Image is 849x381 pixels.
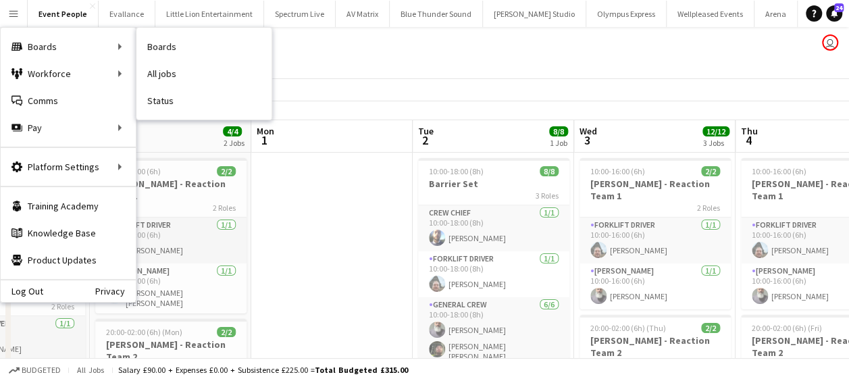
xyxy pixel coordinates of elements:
[136,87,272,114] a: Status
[1,286,43,297] a: Log Out
[536,190,559,201] span: 3 Roles
[1,60,136,87] div: Workforce
[418,205,569,251] app-card-role: Crew Chief1/110:00-18:00 (8h)[PERSON_NAME]
[315,365,408,375] span: Total Budgeted £315.00
[95,178,247,202] h3: [PERSON_NAME] - Reaction Team 1
[224,138,245,148] div: 2 Jobs
[390,1,483,27] button: Blue Thunder Sound
[264,1,336,27] button: Spectrum Live
[822,34,838,51] app-user-avatar: Dominic Riley
[95,338,247,363] h3: [PERSON_NAME] - Reaction Team 2
[667,1,754,27] button: Wellpleased Events
[95,263,247,313] app-card-role: [PERSON_NAME]1/110:00-16:00 (6h)[PERSON_NAME] [PERSON_NAME]
[223,126,242,136] span: 4/4
[418,178,569,190] h3: Barrier Set
[136,33,272,60] a: Boards
[701,166,720,176] span: 2/2
[754,1,798,27] button: Arena
[1,193,136,220] a: Training Academy
[155,1,264,27] button: Little Lion Entertainment
[580,178,731,202] h3: [PERSON_NAME] - Reaction Team 1
[22,365,61,375] span: Budgeted
[703,138,729,148] div: 3 Jobs
[1,153,136,180] div: Platform Settings
[217,327,236,337] span: 2/2
[1,87,136,114] a: Comms
[95,158,247,313] app-job-card: 10:00-16:00 (6h)2/2[PERSON_NAME] - Reaction Team 12 RolesForklift Driver1/110:00-16:00 (6h)[PERSO...
[697,203,720,213] span: 2 Roles
[106,327,182,337] span: 20:00-02:00 (6h) (Mon)
[540,166,559,176] span: 8/8
[213,203,236,213] span: 2 Roles
[418,251,569,297] app-card-role: Forklift Driver1/110:00-18:00 (8h)[PERSON_NAME]
[7,363,63,378] button: Budgeted
[580,218,731,263] app-card-role: Forklift Driver1/110:00-16:00 (6h)[PERSON_NAME]
[28,1,99,27] button: Event People
[51,301,74,311] span: 2 Roles
[1,220,136,247] a: Knowledge Base
[74,365,107,375] span: All jobs
[418,125,434,137] span: Tue
[136,60,272,87] a: All jobs
[580,334,731,359] h3: [PERSON_NAME] - Reaction Team 2
[1,33,136,60] div: Boards
[483,1,586,27] button: [PERSON_NAME] Studio
[416,132,434,148] span: 2
[586,1,667,27] button: Olympus Express
[217,166,236,176] span: 2/2
[580,125,597,137] span: Wed
[752,166,806,176] span: 10:00-16:00 (6h)
[257,125,274,137] span: Mon
[590,166,645,176] span: 10:00-16:00 (6h)
[1,114,136,141] div: Pay
[580,158,731,309] app-job-card: 10:00-16:00 (6h)2/2[PERSON_NAME] - Reaction Team 12 RolesForklift Driver1/110:00-16:00 (6h)[PERSO...
[826,5,842,22] a: 24
[418,158,569,358] app-job-card: 10:00-18:00 (8h)8/8Barrier Set3 RolesCrew Chief1/110:00-18:00 (8h)[PERSON_NAME]Forklift Driver1/1...
[590,323,666,333] span: 20:00-02:00 (6h) (Thu)
[95,286,136,297] a: Privacy
[99,1,155,27] button: Evallance
[549,126,568,136] span: 8/8
[580,263,731,309] app-card-role: [PERSON_NAME]1/110:00-16:00 (6h)[PERSON_NAME]
[118,365,408,375] div: Salary £90.00 + Expenses £0.00 + Subsistence £225.00 =
[95,218,247,263] app-card-role: Forklift Driver1/110:00-16:00 (6h)[PERSON_NAME]
[752,323,822,333] span: 20:00-02:00 (6h) (Fri)
[702,126,729,136] span: 12/12
[577,132,597,148] span: 3
[1,247,136,274] a: Product Updates
[834,3,844,12] span: 24
[739,132,758,148] span: 4
[255,132,274,148] span: 1
[741,125,758,137] span: Thu
[429,166,484,176] span: 10:00-18:00 (8h)
[336,1,390,27] button: AV Matrix
[701,323,720,333] span: 2/2
[550,138,567,148] div: 1 Job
